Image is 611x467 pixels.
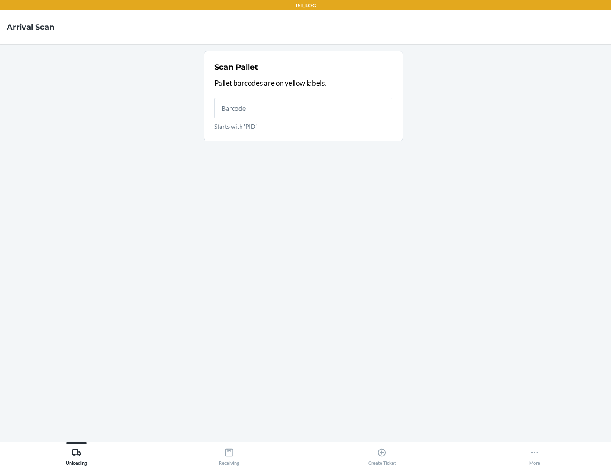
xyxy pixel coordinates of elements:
div: Create Ticket [368,444,396,466]
div: Unloading [66,444,87,466]
button: Receiving [153,442,305,466]
input: Starts with 'PID' [214,98,392,118]
p: TST_LOG [295,2,316,9]
div: More [529,444,540,466]
h2: Scan Pallet [214,62,258,73]
div: Receiving [219,444,239,466]
button: More [458,442,611,466]
p: Starts with 'PID' [214,122,392,131]
p: Pallet barcodes are on yellow labels. [214,78,392,89]
h4: Arrival Scan [7,22,54,33]
button: Create Ticket [305,442,458,466]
